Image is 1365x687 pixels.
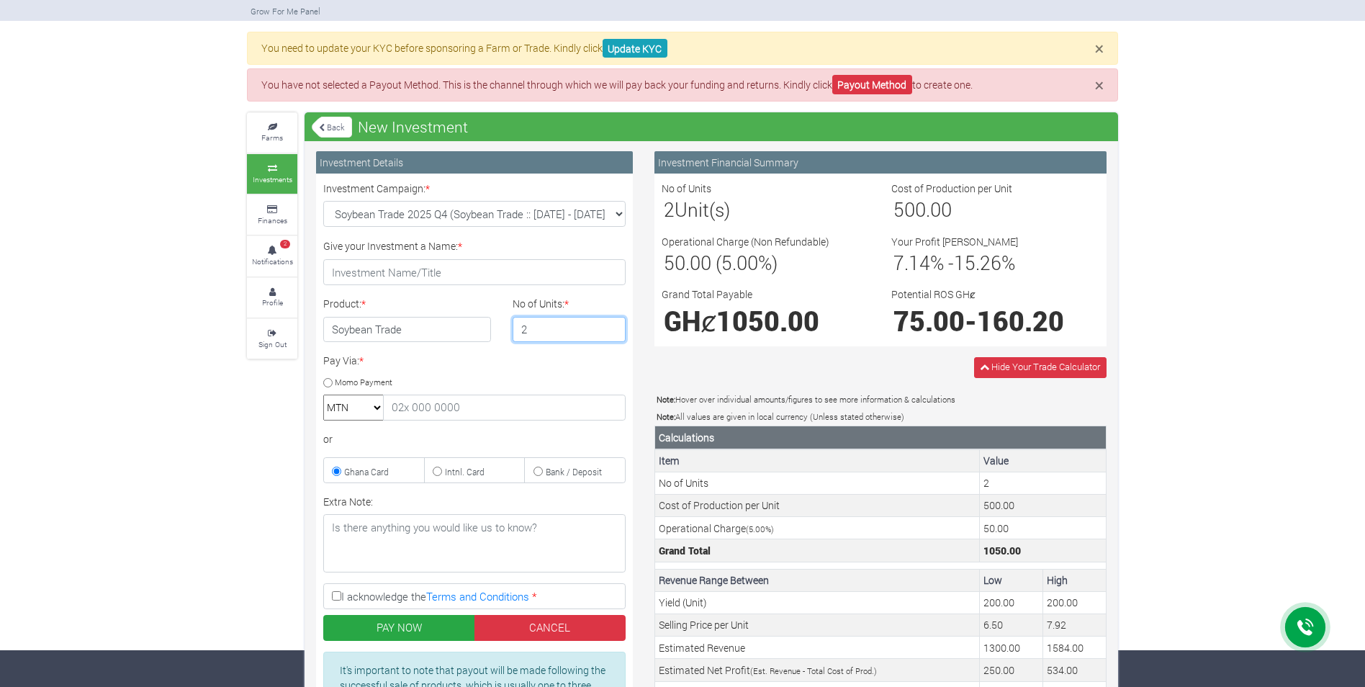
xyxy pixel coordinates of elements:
label: Grand Total Payable [662,287,752,302]
input: Momo Payment [323,378,333,387]
a: Farms [247,113,297,153]
label: Investment Campaign: [323,181,430,196]
td: This is the number of Units [980,472,1107,494]
span: × [1095,37,1104,59]
p: You need to update your KYC before sponsoring a Farm or Trade. Kindly click [261,40,1104,55]
b: Note: [657,411,675,422]
a: Payout Method [832,75,912,94]
a: Sign Out [247,319,297,359]
label: Operational Charge (Non Refundable) [662,234,829,249]
div: or [323,431,626,446]
small: (Est. Revenue - Total Cost of Prod.) [750,665,877,676]
span: Hide Your Trade Calculator [991,360,1100,373]
small: Hover over individual amounts/figures to see more information & calculations [657,394,955,405]
td: This is the cost of a Unit [980,494,1107,516]
input: Ghana Card [332,467,341,476]
h4: Soybean Trade [323,317,491,343]
td: Estimated Net Profit [655,659,980,681]
span: 75.00 [893,303,965,338]
h1: - [893,305,1097,337]
b: Note: [657,394,675,405]
td: Your estimated Profit to be made (Estimated Revenue - Total Cost of Production) [980,659,1043,681]
small: All values are given in local currency (Unless stated otherwise) [657,411,904,422]
small: Intnl. Card [445,466,485,477]
a: 2 Notifications [247,236,297,276]
td: Operational Charge [655,517,980,539]
td: This is the operational charge by Grow For Me [980,517,1107,539]
b: Low [983,573,1002,587]
td: This is the Total Cost. (Unit Cost + (Operational Charge * Unit Cost)) * No of Units [980,539,1107,562]
button: Close [1095,40,1104,57]
small: ( %) [746,524,774,534]
td: Your estimated Revenue expected (Grand Total * Max. Est. Revenue Percentage) [1043,637,1107,659]
h3: % - % [893,251,1097,274]
label: Product: [323,296,366,311]
b: Grand Total [659,544,711,557]
span: 1050.00 [716,303,819,338]
a: Terms and Conditions [426,589,529,603]
small: Grow For Me Panel [251,6,320,17]
h3: Unit(s) [664,198,868,221]
div: Investment Financial Summary [654,151,1107,174]
p: You have not selected a Payout Method. This is the channel through which we will pay back your fu... [261,77,1104,92]
span: New Investment [354,112,472,141]
button: PAY NOW [323,615,475,641]
div: Investment Details [316,151,633,174]
td: Your estimated Profit to be made (Estimated Revenue - Total Cost of Production) [1043,659,1107,681]
b: Revenue Range Between [659,573,769,587]
label: Your Profit [PERSON_NAME] [891,234,1018,249]
span: 5.00 [749,524,765,534]
td: Your estimated minimum Selling Price per Unit [980,614,1043,636]
input: Bank / Deposit [533,467,543,476]
label: I acknowledge the [323,583,626,609]
a: Profile [247,278,297,318]
label: Pay Via: [323,353,364,368]
span: × [1095,74,1104,96]
label: Potential ROS GHȼ [891,287,976,302]
a: Finances [247,195,297,235]
a: Back [312,115,352,139]
a: CANCEL [474,615,626,641]
b: Item [659,454,680,467]
input: 02x 000 0000 [383,395,626,421]
small: Farms [261,133,283,143]
label: Give your Investment a Name: [323,238,462,253]
td: No of Units [655,472,980,494]
label: Extra Note: [323,494,373,509]
small: Notifications [252,256,293,266]
h1: GHȼ [664,305,868,337]
td: Cost of Production per Unit [655,494,980,516]
td: Your estimated Revenue expected (Grand Total * Min. Est. Revenue Percentage) [980,637,1043,659]
td: Yield (Unit) [655,591,980,614]
span: 50.00 (5.00%) [664,250,778,275]
span: 160.20 [977,303,1064,338]
label: No of Units [662,181,711,196]
input: I acknowledge theTerms and Conditions * [332,591,341,601]
td: Your estimated minimum Yield [980,591,1043,614]
label: Cost of Production per Unit [891,181,1012,196]
span: 500.00 [893,197,952,222]
th: Calculations [655,426,1107,449]
small: Momo Payment [335,377,392,387]
td: Selling Price per Unit [655,614,980,636]
span: 2 [280,240,290,248]
a: Update KYC [603,39,667,58]
small: Profile [262,297,283,307]
td: Your estimated maximum Yield [1043,591,1107,614]
b: High [1047,573,1068,587]
button: Close [1095,77,1104,94]
small: Investments [253,174,292,184]
span: 15.26 [954,250,1001,275]
span: 7.14 [893,250,930,275]
td: Estimated Revenue [655,637,980,659]
input: Intnl. Card [433,467,442,476]
b: Value [983,454,1009,467]
a: Investments [247,154,297,194]
small: Finances [258,215,287,225]
input: Investment Name/Title [323,259,626,285]
small: Sign Out [258,339,287,349]
td: Your estimated maximum Selling Price per Unit [1043,614,1107,636]
small: Bank / Deposit [546,466,602,477]
label: No of Units: [513,296,569,311]
span: 2 [664,197,675,222]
